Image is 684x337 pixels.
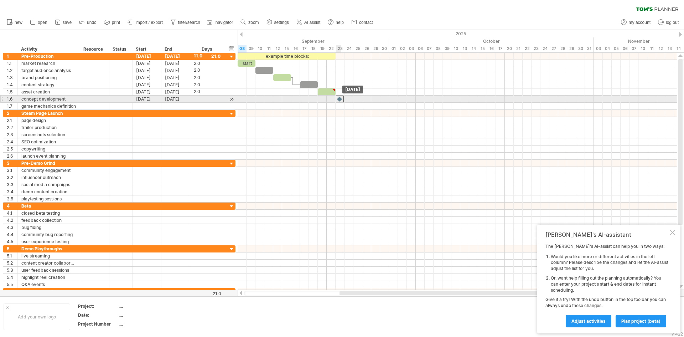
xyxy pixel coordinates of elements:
[7,181,17,188] div: 3.3
[21,46,76,53] div: Activity
[5,18,25,27] a: new
[621,45,629,52] div: Thursday, 6 November 2025
[248,20,259,25] span: zoom
[7,195,17,202] div: 3.5
[336,45,344,52] div: Tuesday, 23 September 2025
[133,96,161,102] div: [DATE]
[571,318,606,324] span: Adjust activities
[416,45,425,52] div: Monday, 6 October 2025
[282,45,291,52] div: Monday, 15 September 2025
[21,124,76,131] div: trailer production
[228,96,235,103] div: scroll to activity
[318,45,327,52] div: Friday, 19 September 2025
[133,53,161,60] div: [DATE]
[672,331,683,337] div: v 422
[119,312,178,318] div: ....
[7,138,17,145] div: 2.4
[7,231,17,238] div: 4.4
[178,20,200,25] span: filter/search
[551,275,668,293] li: Or, want help filling out the planning automatically? You can enter your project's start & end da...
[133,81,161,88] div: [DATE]
[21,153,76,159] div: launch event planning
[21,288,76,295] div: Post-Demo Grind
[21,260,76,266] div: content creator collaborations
[21,160,76,167] div: Pre-Demo Grind
[102,18,122,27] a: print
[133,74,161,81] div: [DATE]
[21,117,76,124] div: page design
[540,45,549,52] div: Friday, 24 October 2025
[27,42,64,47] div: Domain Overview
[434,45,442,52] div: Wednesday, 8 October 2025
[505,45,514,52] div: Monday, 20 October 2025
[21,281,76,288] div: Q&A events
[616,315,666,327] a: plan project (beta)
[612,45,621,52] div: Wednesday, 5 November 2025
[349,18,375,27] a: contact
[7,160,17,167] div: 3
[7,74,17,81] div: 1.3
[53,18,74,27] a: save
[161,88,190,95] div: [DATE]
[576,45,585,52] div: Thursday, 30 October 2025
[133,67,161,74] div: [DATE]
[514,45,523,52] div: Tuesday, 21 October 2025
[407,45,416,52] div: Friday, 3 October 2025
[135,20,163,25] span: import / export
[112,20,120,25] span: print
[194,53,221,60] div: 11.0
[21,67,76,74] div: target audience analysis
[7,60,17,67] div: 1.1
[656,45,665,52] div: Wednesday, 12 November 2025
[523,45,532,52] div: Wednesday, 22 October 2025
[21,195,76,202] div: playtesting sessions
[78,303,117,309] div: Project:
[7,288,17,295] div: 6
[7,281,17,288] div: 5.5
[194,60,221,67] div: 2.0
[371,45,380,52] div: Monday, 29 September 2025
[165,46,186,53] div: End
[619,18,653,27] a: my account
[487,45,496,52] div: Thursday, 16 October 2025
[126,18,165,27] a: import / export
[20,11,35,17] div: v 4.0.25
[551,254,668,272] li: Would you like more or different activities in the left column? Please describe the changes and l...
[38,20,47,25] span: open
[21,74,76,81] div: brand positioning
[11,19,17,24] img: website_grey.svg
[216,20,233,25] span: navigator
[119,321,178,327] div: ....
[7,81,17,88] div: 1.4
[21,167,76,174] div: community engagement
[206,18,235,27] a: navigator
[621,318,660,324] span: plan project (beta)
[629,45,638,52] div: Friday, 7 November 2025
[451,45,460,52] div: Friday, 10 October 2025
[7,153,17,159] div: 2.6
[273,45,282,52] div: Friday, 12 September 2025
[344,45,353,52] div: Wednesday, 24 September 2025
[656,18,681,27] a: log out
[169,18,202,27] a: filter/search
[21,224,76,231] div: bug fixing
[21,103,76,109] div: game mechanics definition
[4,303,70,330] div: Add your own logo
[28,18,50,27] a: open
[7,96,17,102] div: 1.6
[21,96,76,102] div: concept development
[380,45,389,52] div: Tuesday, 30 September 2025
[342,86,363,93] div: [DATE]
[460,45,469,52] div: Monday, 13 October 2025
[7,167,17,174] div: 3.1
[161,81,190,88] div: [DATE]
[161,74,190,81] div: [DATE]
[7,117,17,124] div: 2.1
[674,45,683,52] div: Friday, 14 November 2025
[362,45,371,52] div: Friday, 26 September 2025
[7,224,17,231] div: 4.3
[7,245,17,252] div: 5
[78,321,117,327] div: Project Number
[78,312,117,318] div: Date:
[21,181,76,188] div: social media campaigns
